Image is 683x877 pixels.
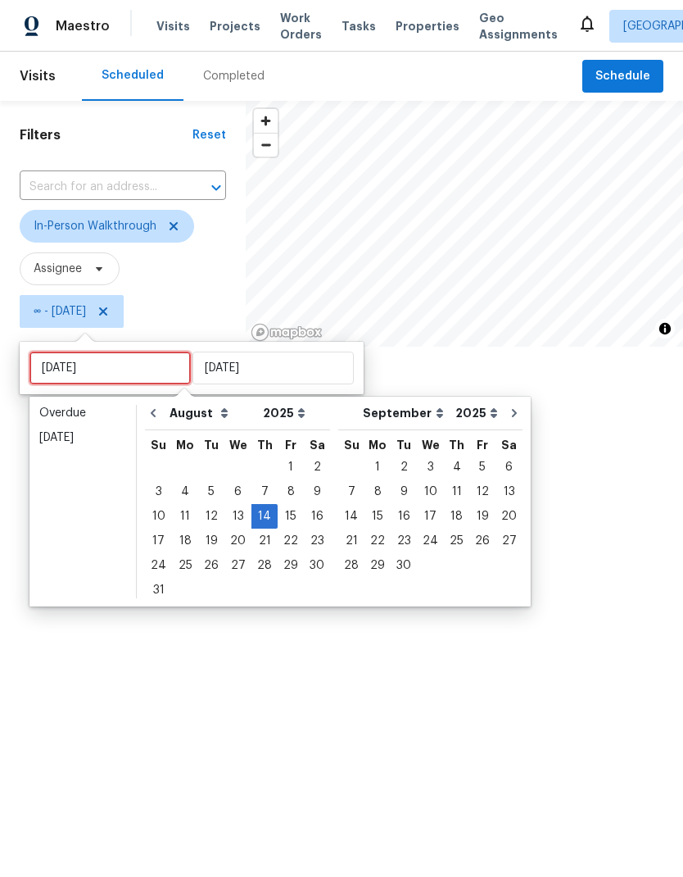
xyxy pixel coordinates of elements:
[251,480,278,503] div: 7
[338,504,364,529] div: Sun Sep 14 2025
[224,505,251,528] div: 13
[338,480,364,503] div: 7
[204,439,219,451] abbr: Tuesday
[176,439,194,451] abbr: Monday
[417,504,444,529] div: Wed Sep 17 2025
[444,455,469,479] div: Thu Sep 04 2025
[251,479,278,504] div: Thu Aug 07 2025
[304,529,330,552] div: 23
[224,479,251,504] div: Wed Aug 06 2025
[417,480,444,503] div: 10
[145,480,172,503] div: 3
[391,456,417,479] div: 2
[304,505,330,528] div: 16
[364,529,391,553] div: Mon Sep 22 2025
[304,554,330,577] div: 30
[34,401,132,598] ul: Date picker shortcuts
[278,504,304,529] div: Fri Aug 15 2025
[338,479,364,504] div: Sun Sep 07 2025
[251,504,278,529] div: Thu Aug 14 2025
[477,439,488,451] abbr: Friday
[391,480,417,503] div: 9
[224,554,251,577] div: 27
[417,505,444,528] div: 17
[364,504,391,529] div: Mon Sep 15 2025
[338,529,364,552] div: 21
[251,554,278,577] div: 28
[254,134,278,157] span: Zoom out
[364,480,391,503] div: 8
[285,439,296,451] abbr: Friday
[278,553,304,578] div: Fri Aug 29 2025
[417,529,444,552] div: 24
[417,455,444,479] div: Wed Sep 03 2025
[198,505,224,528] div: 12
[39,405,126,421] div: Overdue
[304,504,330,529] div: Sat Aug 16 2025
[254,133,278,157] button: Zoom out
[198,480,224,503] div: 5
[495,529,522,553] div: Sat Sep 27 2025
[391,479,417,504] div: Tue Sep 09 2025
[251,529,278,552] div: 21
[224,480,251,503] div: 6
[469,504,495,529] div: Fri Sep 19 2025
[251,323,323,342] a: Mapbox homepage
[449,439,464,451] abbr: Thursday
[422,439,440,451] abbr: Wednesday
[495,529,522,552] div: 27
[145,505,172,528] div: 10
[251,553,278,578] div: Thu Aug 28 2025
[364,456,391,479] div: 1
[655,319,675,339] button: Toggle attribution
[224,529,251,552] div: 20
[172,529,198,553] div: Mon Aug 18 2025
[145,579,172,602] div: 31
[278,554,304,577] div: 29
[391,529,417,552] div: 23
[198,554,224,577] div: 26
[39,429,126,446] div: [DATE]
[304,553,330,578] div: Sat Aug 30 2025
[304,479,330,504] div: Sat Aug 09 2025
[444,529,469,552] div: 25
[145,479,172,504] div: Sun Aug 03 2025
[338,529,364,553] div: Sun Sep 21 2025
[145,504,172,529] div: Sun Aug 10 2025
[391,504,417,529] div: Tue Sep 16 2025
[172,504,198,529] div: Mon Aug 11 2025
[145,554,172,577] div: 24
[359,401,451,425] select: Month
[444,529,469,553] div: Thu Sep 25 2025
[304,480,330,503] div: 9
[444,480,469,503] div: 11
[224,504,251,529] div: Wed Aug 13 2025
[369,439,387,451] abbr: Monday
[29,352,191,384] input: Sat, Jan 01
[278,529,304,552] div: 22
[338,554,364,577] div: 28
[198,504,224,529] div: Tue Aug 12 2025
[145,578,172,602] div: Sun Aug 31 2025
[344,439,360,451] abbr: Sunday
[469,505,495,528] div: 19
[278,529,304,553] div: Fri Aug 22 2025
[198,479,224,504] div: Tue Aug 05 2025
[172,553,198,578] div: Mon Aug 25 2025
[198,529,224,553] div: Tue Aug 19 2025
[444,505,469,528] div: 18
[364,479,391,504] div: Mon Sep 08 2025
[145,553,172,578] div: Sun Aug 24 2025
[391,455,417,479] div: Tue Sep 02 2025
[304,529,330,553] div: Sat Aug 23 2025
[495,456,522,479] div: 6
[364,529,391,552] div: 22
[278,456,304,479] div: 1
[224,553,251,578] div: Wed Aug 27 2025
[141,397,165,429] button: Go to previous month
[451,401,502,425] select: Year
[495,504,522,529] div: Sat Sep 20 2025
[251,529,278,553] div: Thu Aug 21 2025
[364,455,391,479] div: Mon Sep 01 2025
[229,439,247,451] abbr: Wednesday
